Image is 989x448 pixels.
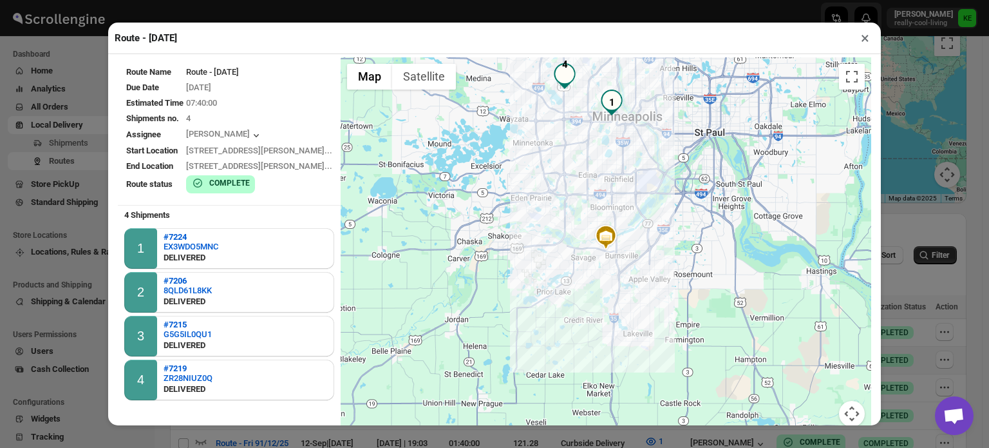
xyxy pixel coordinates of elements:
b: #7219 [164,364,187,373]
button: #7215 [164,320,212,329]
span: Route status [126,179,173,189]
div: 1 [137,241,144,256]
b: #7215 [164,320,187,329]
div: 2 [137,285,144,300]
span: Shipments no. [126,113,179,123]
span: Estimated Time [126,98,184,108]
span: 07:40:00 [186,98,217,108]
span: Start Location [126,146,178,155]
div: DELIVERED [164,339,212,352]
button: G5G5IL0QU1 [164,329,212,339]
span: [DATE] [186,83,211,92]
div: [STREET_ADDRESS][PERSON_NAME]... [186,160,332,173]
div: DELIVERED [164,251,218,264]
button: #7219 [164,364,212,373]
button: × [856,29,874,47]
button: #7206 [164,276,212,286]
button: Show street map [347,64,392,90]
td: Route - [DATE] [185,65,333,79]
span: Due Date [126,83,159,92]
b: COMPLETE [209,179,250,188]
div: 4 [552,63,578,89]
span: Assignee [126,130,161,139]
button: Toggle fullscreen view [839,64,865,90]
button: COMPLETE [191,177,250,190]
b: #7224 [164,232,187,242]
b: 4 Shipments [118,204,176,226]
span: End Location [126,161,173,171]
span: Route Name [126,67,171,77]
div: [STREET_ADDRESS][PERSON_NAME]... [186,144,332,157]
button: [PERSON_NAME] [186,129,263,142]
button: #7224 [164,232,218,242]
button: Map camera controls [839,401,865,427]
h2: Route - [DATE] [115,32,177,44]
div: 3 [137,329,144,344]
span: 4 [186,113,191,123]
div: DELIVERED [164,295,212,308]
div: Open chat [935,396,974,435]
button: Show satellite imagery [392,64,456,90]
div: 4 [137,373,144,387]
button: 8QLD61L8KK [164,286,212,295]
button: ZR28NIUZ0Q [164,373,212,383]
button: EX3WDO5MNC [164,242,218,251]
div: 1 [599,90,625,115]
div: DELIVERED [164,383,212,396]
b: #7206 [164,276,187,286]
